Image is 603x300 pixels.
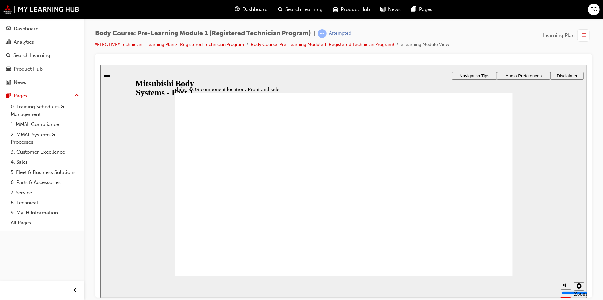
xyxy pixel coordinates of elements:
[8,177,82,188] a: 6. Parts & Accessories
[328,3,376,16] a: car-iconProduct Hub
[14,79,26,86] div: News
[8,208,82,218] a: 9. MyLH Information
[3,49,82,62] a: Search Learning
[591,6,597,13] span: EC
[314,30,315,37] span: |
[8,130,82,147] a: 2. MMAL Systems & Processes
[6,66,11,72] span: car-icon
[419,6,433,13] span: Pages
[6,80,11,86] span: news-icon
[3,63,82,75] a: Product Hub
[73,287,78,295] span: prev-icon
[14,38,34,46] div: Analytics
[543,29,592,42] button: Learning Plan
[8,157,82,167] a: 4. Sales
[230,3,273,16] a: guage-iconDashboard
[581,31,586,40] span: list-icon
[278,5,283,14] span: search-icon
[286,6,323,13] span: Search Learning
[8,188,82,198] a: 7. Service
[474,218,484,226] button: settings
[6,39,11,45] span: chart-icon
[406,3,438,16] a: pages-iconPages
[3,90,82,102] button: Pages
[329,30,351,37] div: Attempted
[3,23,82,35] a: Dashboard
[588,4,600,15] button: EC
[412,5,417,14] span: pages-icon
[341,6,370,13] span: Product Hub
[14,92,27,100] div: Pages
[352,7,397,15] button: Navigation Tips
[13,52,50,59] div: Search Learning
[474,226,487,246] label: Zoom to fit
[461,226,504,231] input: volume
[376,3,406,16] a: news-iconNews
[333,5,338,14] span: car-icon
[450,7,483,15] button: Disclaimer
[401,41,449,49] li: eLearning Module View
[14,65,43,73] div: Product Hub
[8,218,82,228] a: All Pages
[543,32,575,39] span: Learning Plan
[359,9,389,14] span: Navigation Tips
[457,212,483,233] div: misc controls
[6,93,11,99] span: pages-icon
[3,21,82,90] button: DashboardAnalyticsSearch LearningProduct HubNews
[14,25,39,32] div: Dashboard
[397,7,450,15] button: Audio Preferences
[3,76,82,89] a: News
[8,198,82,208] a: 8. Technical
[8,102,82,119] a: 0. Training Schedules & Management
[95,30,311,37] span: Body Course: Pre-Learning Module 1 (Registered Technician Program)
[460,217,471,225] button: volume
[6,26,11,32] span: guage-icon
[243,6,268,13] span: Dashboard
[75,91,79,100] span: up-icon
[3,5,79,14] img: mmal
[8,119,82,130] a: 1. MMAL Compliance
[405,9,442,14] span: Audio Preferences
[3,36,82,48] a: Analytics
[8,167,82,178] a: 5. Fleet & Business Solutions
[251,42,394,47] a: Body Course: Pre-Learning Module 1 (Registered Technician Program)
[381,5,386,14] span: news-icon
[388,6,401,13] span: News
[95,42,244,47] a: *ELECTIVE* Technician - Learning Plan 2: Registered Technician Program
[6,53,11,59] span: search-icon
[8,147,82,157] a: 3. Customer Excellence
[318,29,327,38] span: learningRecordVerb_ATTEMPT-icon
[456,9,477,14] span: Disclaimer
[235,5,240,14] span: guage-icon
[273,3,328,16] a: search-iconSearch Learning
